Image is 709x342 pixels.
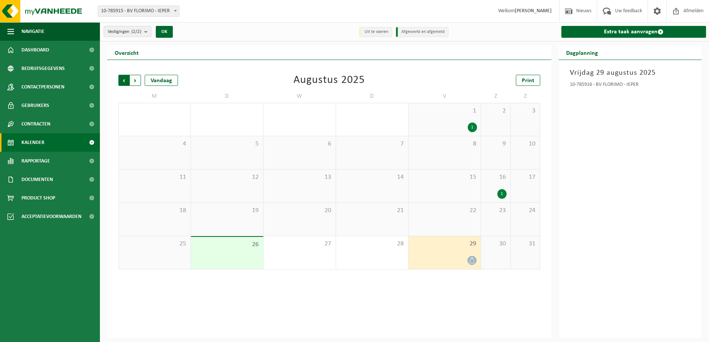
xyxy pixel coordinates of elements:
span: Kalender [21,133,44,152]
span: 19 [195,207,259,215]
count: (2/2) [131,29,141,34]
span: 13 [267,173,332,181]
span: Contracten [21,115,50,133]
span: 7 [340,140,404,148]
h2: Overzicht [107,45,146,60]
span: Contactpersonen [21,78,64,96]
span: Navigatie [21,22,44,41]
span: Rapportage [21,152,50,170]
span: 10-785915 - BV FLORIMO - IEPER [98,6,179,16]
span: 18 [122,207,187,215]
div: Vandaag [145,75,178,86]
span: 17 [514,173,536,181]
div: 1 [497,189,507,199]
span: 24 [514,207,536,215]
span: 9 [485,140,507,148]
a: Print [516,75,540,86]
span: Volgende [130,75,141,86]
span: 2 [485,107,507,115]
li: Uit te voeren [359,27,392,37]
span: 20 [267,207,332,215]
td: Z [481,90,511,103]
span: 16 [485,173,507,181]
span: 21 [340,207,404,215]
td: D [336,90,409,103]
span: 1 [412,107,477,115]
span: 3 [514,107,536,115]
h3: Vrijdag 29 augustus 2025 [570,67,691,78]
span: 5 [195,140,259,148]
span: Documenten [21,170,53,189]
td: Z [511,90,540,103]
span: Print [522,78,534,84]
span: 31 [514,240,536,248]
button: Vestigingen(2/2) [104,26,151,37]
span: 22 [412,207,477,215]
span: 29 [412,240,477,248]
h2: Dagplanning [559,45,605,60]
span: Acceptatievoorwaarden [21,207,81,226]
td: V [409,90,481,103]
span: 28 [340,240,404,248]
a: Extra taak aanvragen [561,26,706,38]
span: 4 [122,140,187,148]
span: Vorige [118,75,130,86]
span: 10 [514,140,536,148]
span: 11 [122,173,187,181]
strong: [PERSON_NAME] [515,8,552,14]
span: Bedrijfsgegevens [21,59,65,78]
div: Augustus 2025 [293,75,365,86]
span: Product Shop [21,189,55,207]
span: Dashboard [21,41,49,59]
span: 25 [122,240,187,248]
li: Afgewerkt en afgemeld [396,27,448,37]
td: M [118,90,191,103]
span: 23 [485,207,507,215]
span: Gebruikers [21,96,49,115]
button: OK [156,26,173,38]
span: 15 [412,173,477,181]
div: 1 [468,123,477,132]
span: 27 [267,240,332,248]
td: W [263,90,336,103]
span: 8 [412,140,477,148]
span: 10-785915 - BV FLORIMO - IEPER [98,6,179,17]
span: 6 [267,140,332,148]
div: 10-785916 - BV FLORIMO - IEPER [570,82,691,90]
td: D [191,90,263,103]
span: Vestigingen [108,26,141,37]
span: 12 [195,173,259,181]
span: 14 [340,173,404,181]
span: 30 [485,240,507,248]
span: 26 [195,241,259,249]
